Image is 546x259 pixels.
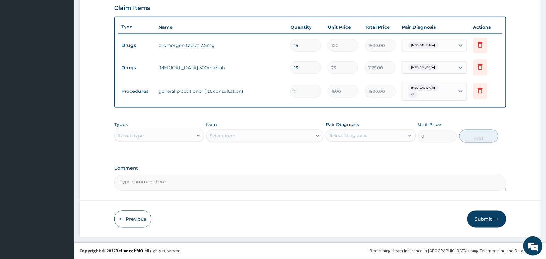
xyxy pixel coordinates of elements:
label: Types [114,122,128,127]
label: Item [206,121,217,128]
div: Redefining Heath Insurance in [GEOGRAPHIC_DATA] using Telemedicine and Data Science! [370,248,541,254]
label: Unit Price [418,121,441,128]
th: Unit Price [324,21,362,34]
div: Chat with us now [34,36,109,45]
span: [MEDICAL_DATA] [408,64,439,71]
a: RelianceHMO [115,248,143,254]
span: [MEDICAL_DATA] [408,42,439,49]
span: [MEDICAL_DATA] [408,85,439,91]
textarea: Type your message and hit 'Enter' [3,177,123,199]
td: bromergon tablet 2.5mg [155,39,287,52]
th: Quantity [287,21,324,34]
div: Select Diagnosis [329,132,367,139]
button: Submit [467,211,506,228]
div: Select Type [118,132,144,139]
button: Previous [114,211,151,228]
label: Comment [114,166,506,171]
h3: Claim Items [114,5,150,12]
img: d_794563401_company_1708531726252_794563401 [12,32,26,49]
td: general practitioner (1st consultation) [155,85,287,98]
label: Pair Diagnosis [326,121,359,128]
th: Type [118,21,155,33]
button: Add [459,130,498,143]
td: Drugs [118,39,155,51]
th: Pair Diagnosis [399,21,470,34]
td: Procedures [118,85,155,97]
footer: All rights reserved. [74,243,546,259]
td: [MEDICAL_DATA] 500mg/tab [155,61,287,74]
strong: Copyright © 2017 . [79,248,145,254]
span: + 1 [408,92,417,98]
th: Total Price [362,21,399,34]
td: Drugs [118,62,155,74]
th: Actions [470,21,502,34]
div: Minimize live chat window [106,3,122,19]
th: Name [155,21,287,34]
span: We're online! [38,81,89,147]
